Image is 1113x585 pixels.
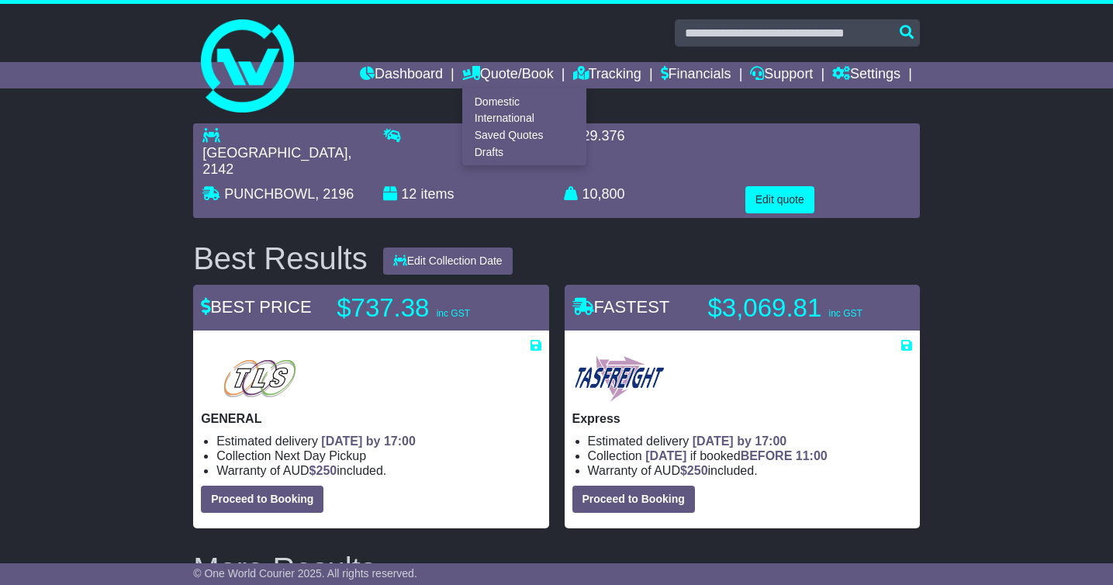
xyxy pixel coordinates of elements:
a: Settings [832,62,900,88]
span: , 2196 [315,186,354,202]
span: [DATE] [645,449,686,462]
button: Proceed to Booking [201,486,323,513]
span: 10,800 [582,186,625,202]
a: Quote/Book [462,62,554,88]
span: 11:00 [796,449,828,462]
div: Best Results [185,241,375,275]
a: Support [750,62,813,88]
li: Collection [588,448,912,463]
a: International [463,110,586,127]
li: Estimated delivery [216,434,541,448]
span: $ [680,464,708,477]
span: 250 [687,464,708,477]
button: Proceed to Booking [572,486,695,513]
a: Tracking [573,62,641,88]
span: BEFORE [741,449,793,462]
p: GENERAL [201,411,541,426]
span: [DATE] by 17:00 [321,434,416,448]
span: 250 [316,464,337,477]
li: Estimated delivery [588,434,912,448]
a: Saved Quotes [463,127,586,144]
a: Drafts [463,144,586,161]
button: Edit quote [745,186,814,213]
span: FASTEST [572,297,670,317]
img: Total Logistic Solutions: GENERAL [201,354,320,403]
span: [GEOGRAPHIC_DATA] [202,145,347,161]
span: inc GST [828,308,862,319]
a: Financials [661,62,731,88]
span: 12 [401,186,417,202]
a: Dashboard [360,62,443,88]
span: if booked [645,449,827,462]
p: Express [572,411,912,426]
span: 29.376 [582,128,625,144]
span: inc GST [437,308,470,319]
li: Warranty of AUD included. [588,463,912,478]
button: Edit Collection Date [383,247,513,275]
div: Quote/Book [462,88,586,165]
span: [DATE] by 17:00 [693,434,787,448]
p: $737.38 [337,292,531,324]
span: items [420,186,454,202]
span: © One World Courier 2025. All rights reserved. [193,567,417,580]
span: , 2142 [202,145,351,178]
li: Warranty of AUD included. [216,463,541,478]
span: Next Day Pickup [275,449,366,462]
a: Domestic [463,93,586,110]
img: Tasfreight: Express [572,354,666,403]
p: $3,069.81 [708,292,902,324]
li: Collection [216,448,541,463]
span: BEST PRICE [201,297,311,317]
span: $ [309,464,337,477]
span: PUNCHBOWL [224,186,315,202]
